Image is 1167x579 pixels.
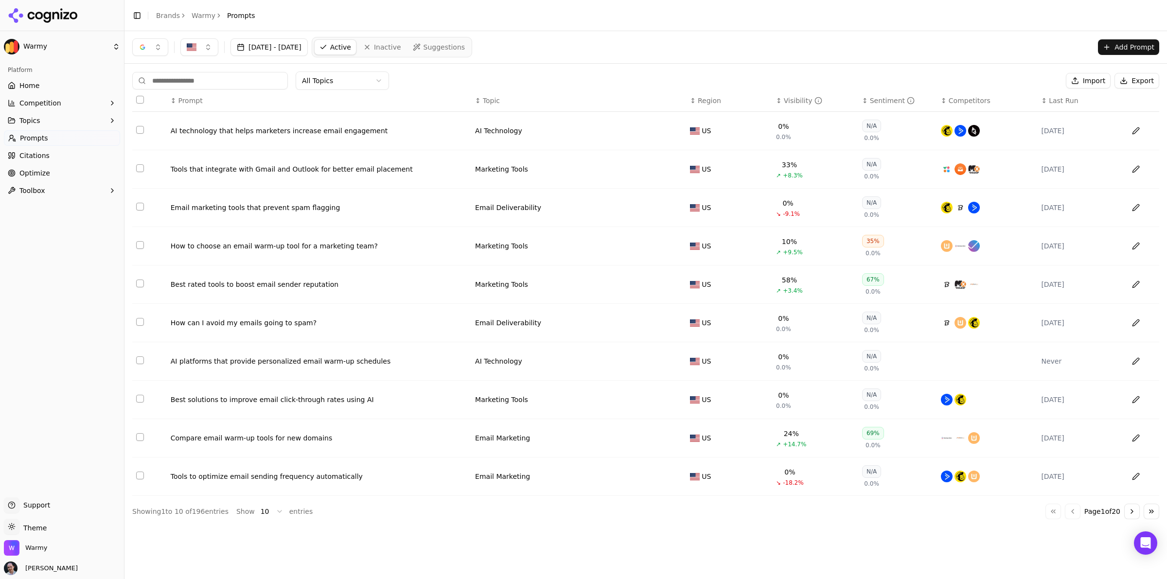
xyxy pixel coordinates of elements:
[19,98,61,108] span: Competition
[1098,39,1159,55] button: Add Prompt
[1041,472,1112,481] div: [DATE]
[782,160,797,170] div: 33%
[702,433,711,443] span: US
[236,507,255,516] span: Show
[862,196,881,209] div: N/A
[862,96,933,105] div: ↕Sentiment
[171,280,467,289] a: Best rated tools to boost email sender reputation
[1128,315,1144,331] button: Edit in sheet
[475,356,522,366] a: AI Technology
[475,318,541,328] a: Email Deliverability
[782,198,793,208] div: 0%
[782,237,797,246] div: 10%
[230,38,308,56] button: [DATE] - [DATE]
[864,134,879,142] span: 0.0%
[778,390,789,400] div: 0%
[784,429,799,439] div: 24%
[968,279,980,290] img: mailreach
[475,126,522,136] a: AI Technology
[955,163,966,175] img: trulyinbox
[864,480,879,488] span: 0.0%
[783,479,803,487] span: -18.2%
[783,172,803,179] span: +8.3%
[702,472,711,481] span: US
[136,395,144,403] button: Select row 8
[171,395,467,404] a: Best solutions to improve email click-through rates using AI
[690,281,700,288] img: US flag
[4,78,120,93] a: Home
[862,312,881,324] div: N/A
[778,352,789,362] div: 0%
[858,90,937,112] th: sentiment
[136,433,144,441] button: Select row 9
[171,356,467,366] a: AI platforms that provide personalized email warm-up schedules
[1128,200,1144,215] button: Edit in sheet
[690,435,700,442] img: US flag
[475,96,682,105] div: ↕Topic
[702,280,711,289] span: US
[941,202,953,213] img: mailchimp
[702,395,711,404] span: US
[25,544,47,552] span: Warmy
[424,42,465,52] span: Suggestions
[23,42,108,51] span: Warmy
[776,210,781,218] span: ↘
[136,472,144,479] button: Select row 10
[776,325,791,333] span: 0.0%
[1066,73,1111,88] button: Import
[702,164,711,174] span: US
[783,210,800,218] span: -9.1%
[690,127,700,135] img: US flag
[955,125,966,137] img: activecampaign
[941,125,953,137] img: mailchimp
[132,507,229,516] div: Showing 1 to 10 of 196 entries
[783,287,803,295] span: +3.4%
[178,96,202,105] span: Prompt
[4,561,18,575] img: Erol Azuz
[778,122,789,131] div: 0%
[1128,392,1144,407] button: Edit in sheet
[4,540,19,556] img: Warmy
[471,90,686,112] th: Topic
[690,396,700,404] img: US flag
[702,126,711,136] span: US
[686,90,772,112] th: Region
[156,12,180,19] a: Brands
[4,148,120,163] a: Citations
[1041,126,1112,136] div: [DATE]
[475,164,528,174] a: Marketing Tools
[968,240,980,252] img: mailivery
[4,113,120,128] button: Topics
[1041,241,1112,251] div: [DATE]
[408,39,470,55] a: Suggestions
[784,96,822,105] div: Visibility
[862,388,881,401] div: N/A
[132,90,1159,496] div: Data table
[955,394,966,405] img: mailchimp
[4,62,120,78] div: Platform
[955,240,966,252] img: warmup inbox
[968,163,980,175] img: mxtoolbox
[227,11,255,20] span: Prompts
[690,96,768,105] div: ↕Region
[136,241,144,249] button: Select row 4
[171,241,467,251] a: How to choose an email warm-up tool for a marketing team?
[171,433,467,443] a: Compare email warm-up tools for new domains
[475,241,528,251] a: Marketing Tools
[690,166,700,173] img: US flag
[136,318,144,326] button: Select row 6
[937,90,1037,112] th: Competitors
[968,202,980,213] img: activecampaign
[1041,433,1112,443] div: [DATE]
[19,168,50,178] span: Optimize
[1037,90,1116,112] th: Last Run
[187,42,196,52] img: US
[289,507,313,516] span: entries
